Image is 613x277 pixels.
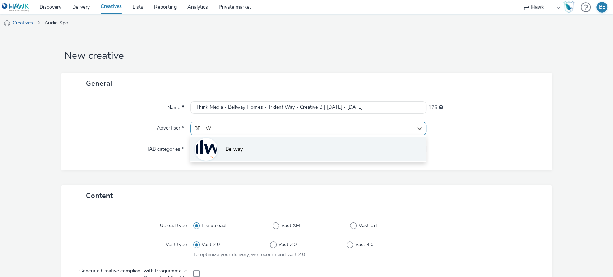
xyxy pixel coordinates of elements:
[163,238,190,248] label: Vast type
[157,219,190,229] label: Upload type
[278,241,297,248] span: Vast 3.0
[428,104,437,111] span: 175
[41,14,74,32] a: Audio Spot
[358,222,376,229] span: Vast Url
[355,241,373,248] span: Vast 4.0
[86,191,113,201] span: Content
[61,49,552,63] h1: New creative
[154,122,187,132] label: Advertiser *
[438,104,443,111] div: Maximum 255 characters
[226,146,243,153] span: Bellway
[86,79,112,88] span: General
[4,20,11,27] img: audio
[201,222,226,229] span: File upload
[164,101,187,111] label: Name *
[563,1,574,13] img: Hawk Academy
[281,222,303,229] span: Vast XML
[193,251,305,258] span: To optimize your delivery, we recommend vast 2.0
[563,1,577,13] a: Hawk Academy
[190,101,427,114] input: Name
[145,143,187,153] label: IAB categories *
[599,2,605,13] div: BE
[196,139,217,160] img: Bellway
[2,3,29,12] img: undefined Logo
[201,241,220,248] span: Vast 2.0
